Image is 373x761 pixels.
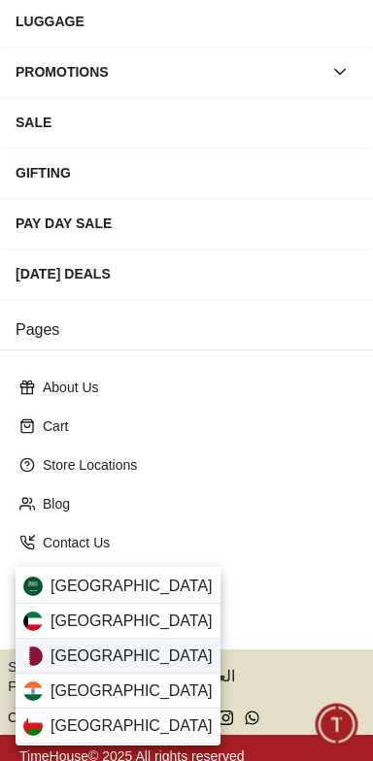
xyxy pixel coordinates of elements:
div: Chat Widget [316,704,358,746]
img: Saudi Arabia [23,577,43,596]
span: [GEOGRAPHIC_DATA] [51,645,213,668]
img: Kuwait [23,612,43,631]
span: [GEOGRAPHIC_DATA] [51,575,213,598]
img: Qatar [23,646,43,666]
img: India [23,681,43,701]
span: [GEOGRAPHIC_DATA] [51,714,213,738]
span: [GEOGRAPHIC_DATA] [51,679,213,703]
span: [GEOGRAPHIC_DATA] [51,610,213,633]
img: Oman [23,716,43,736]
